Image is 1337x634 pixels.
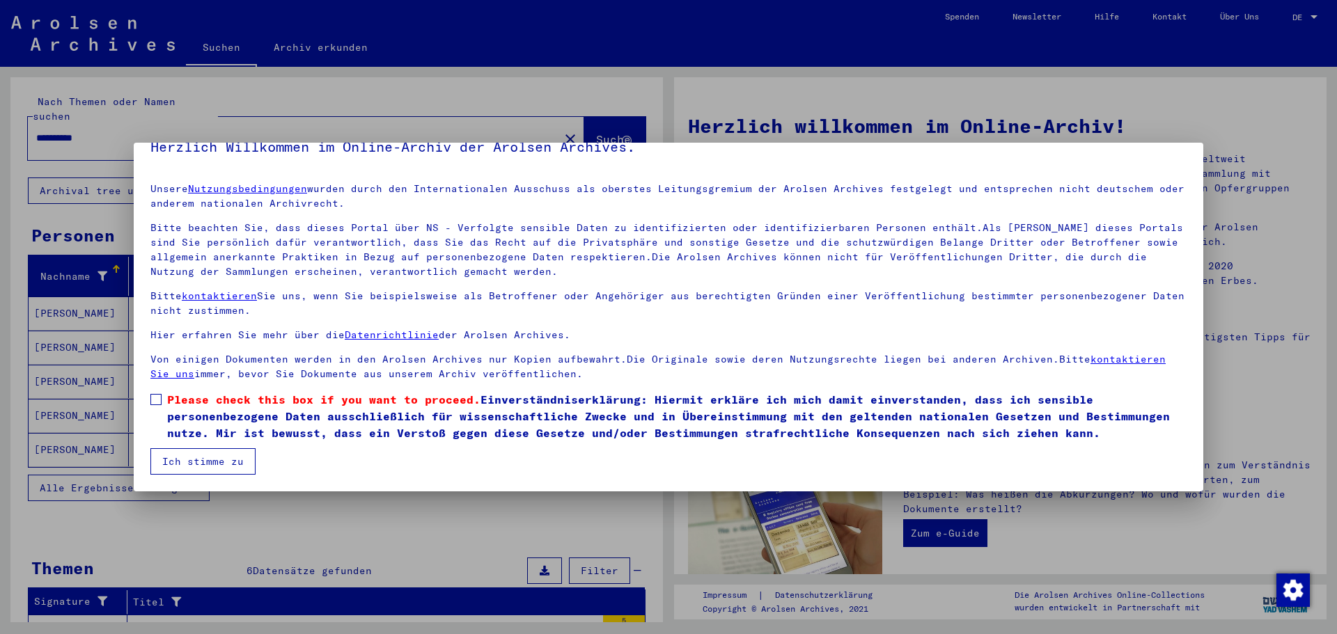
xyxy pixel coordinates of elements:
h5: Herzlich Willkommen im Online-Archiv der Arolsen Archives. [150,136,1187,158]
p: Von einigen Dokumenten werden in den Arolsen Archives nur Kopien aufbewahrt.Die Originale sowie d... [150,352,1187,381]
span: Einverständniserklärung: Hiermit erkläre ich mich damit einverstanden, dass ich sensible personen... [167,391,1187,441]
span: Please check this box if you want to proceed. [167,393,480,406]
p: Bitte Sie uns, wenn Sie beispielsweise als Betroffener oder Angehöriger aus berechtigten Gründen ... [150,289,1187,318]
div: Zustimmung ändern [1276,573,1309,606]
p: Hier erfahren Sie mehr über die der Arolsen Archives. [150,328,1187,342]
a: kontaktieren Sie uns [150,353,1166,380]
img: Zustimmung ändern [1276,573,1310,607]
a: Datenrichtlinie [345,328,439,341]
p: Bitte beachten Sie, dass dieses Portal über NS - Verfolgte sensible Daten zu identifizierten oder... [150,221,1187,279]
a: kontaktieren [182,290,257,302]
button: Ich stimme zu [150,448,256,475]
p: Unsere wurden durch den Internationalen Ausschuss als oberstes Leitungsgremium der Arolsen Archiv... [150,182,1187,211]
a: Nutzungsbedingungen [188,182,307,195]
